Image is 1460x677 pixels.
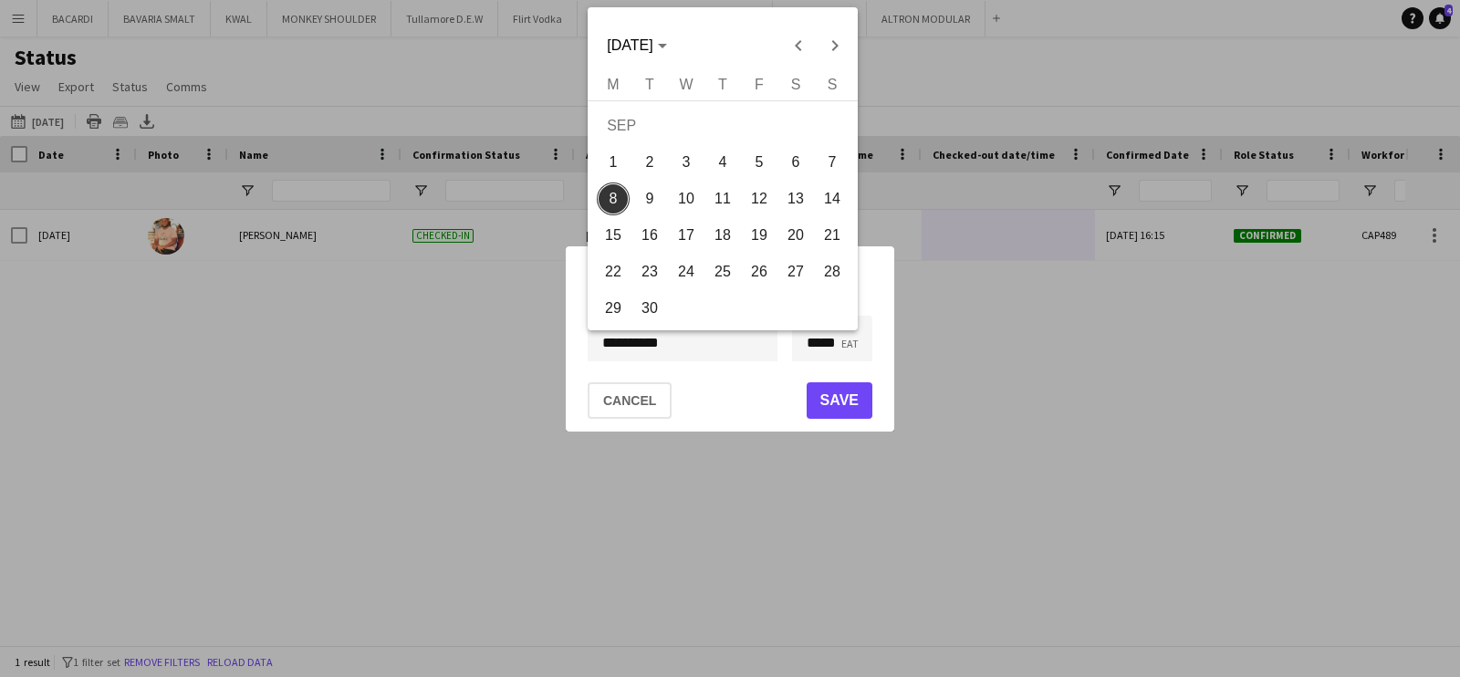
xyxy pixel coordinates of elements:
span: 18 [706,219,739,252]
span: 13 [779,182,812,215]
span: 11 [706,182,739,215]
span: F [755,77,764,92]
span: 2 [633,146,666,179]
button: 02-09-2025 [631,144,668,181]
button: 06-09-2025 [777,144,814,181]
span: 10 [670,182,703,215]
td: SEP [595,108,850,144]
button: 18-09-2025 [704,217,741,254]
button: Next month [817,27,853,64]
button: 14-09-2025 [814,181,850,217]
span: 15 [597,219,630,252]
button: Choose month and year [600,29,673,62]
span: 16 [633,219,666,252]
button: Previous month [780,27,817,64]
span: 25 [706,255,739,288]
span: S [828,77,838,92]
button: 10-09-2025 [668,181,704,217]
button: 03-09-2025 [668,144,704,181]
span: 30 [633,292,666,325]
button: 16-09-2025 [631,217,668,254]
span: T [718,77,727,92]
button: 09-09-2025 [631,181,668,217]
button: 25-09-2025 [704,254,741,290]
button: 19-09-2025 [741,217,777,254]
span: 17 [670,219,703,252]
span: 21 [816,219,849,252]
span: 29 [597,292,630,325]
span: 27 [779,255,812,288]
button: 27-09-2025 [777,254,814,290]
button: 15-09-2025 [595,217,631,254]
button: 22-09-2025 [595,254,631,290]
button: 20-09-2025 [777,217,814,254]
button: 29-09-2025 [595,290,631,327]
span: 14 [816,182,849,215]
button: 23-09-2025 [631,254,668,290]
span: M [607,77,619,92]
button: 21-09-2025 [814,217,850,254]
span: 12 [743,182,776,215]
button: 17-09-2025 [668,217,704,254]
button: 07-09-2025 [814,144,850,181]
span: 4 [706,146,739,179]
button: 08-09-2025 [595,181,631,217]
span: 8 [597,182,630,215]
span: 3 [670,146,703,179]
span: S [791,77,801,92]
span: 22 [597,255,630,288]
button: 12-09-2025 [741,181,777,217]
span: W [679,77,693,92]
span: 9 [633,182,666,215]
span: 5 [743,146,776,179]
button: 24-09-2025 [668,254,704,290]
span: 6 [779,146,812,179]
span: 7 [816,146,849,179]
button: 26-09-2025 [741,254,777,290]
button: 11-09-2025 [704,181,741,217]
span: 20 [779,219,812,252]
button: 30-09-2025 [631,290,668,327]
span: 28 [816,255,849,288]
button: 13-09-2025 [777,181,814,217]
button: 28-09-2025 [814,254,850,290]
span: 23 [633,255,666,288]
button: 05-09-2025 [741,144,777,181]
span: 24 [670,255,703,288]
span: 1 [597,146,630,179]
span: 19 [743,219,776,252]
button: 04-09-2025 [704,144,741,181]
span: T [645,77,654,92]
span: [DATE] [607,37,652,53]
button: 01-09-2025 [595,144,631,181]
span: 26 [743,255,776,288]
